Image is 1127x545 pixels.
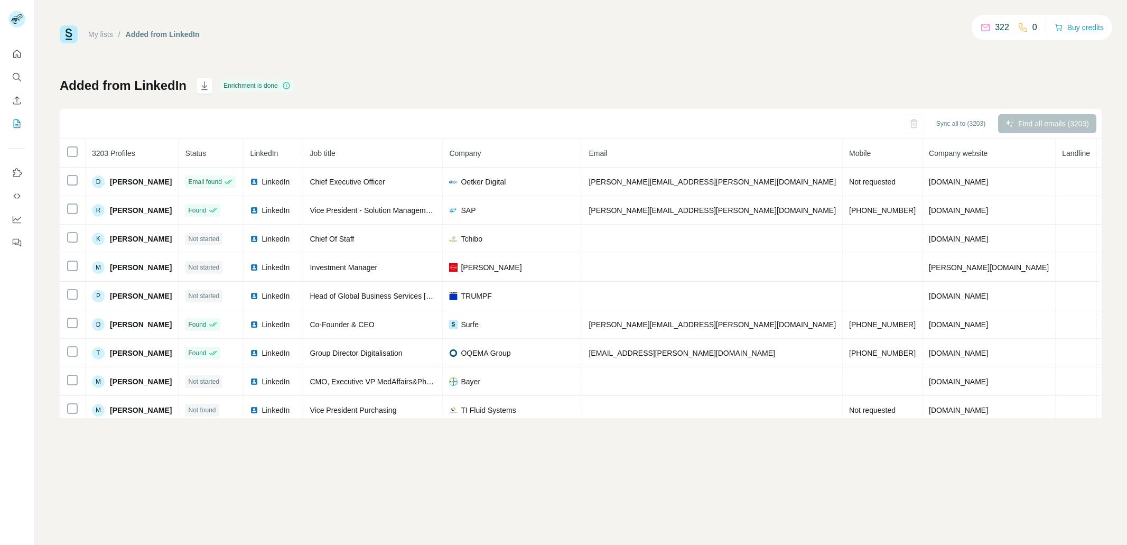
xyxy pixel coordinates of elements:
span: [PERSON_NAME] [110,234,172,244]
span: [PERSON_NAME][EMAIL_ADDRESS][PERSON_NAME][DOMAIN_NAME] [589,320,836,329]
span: Co-Founder & CEO [310,320,374,329]
img: LinkedIn logo [250,349,258,357]
span: [PERSON_NAME] [110,348,172,358]
span: Landline [1062,149,1090,158]
span: Not started [188,377,219,386]
span: [PERSON_NAME] [110,405,172,415]
span: Chief Executive Officer [310,178,385,186]
span: [PHONE_NUMBER] [849,206,916,215]
div: P [92,290,105,302]
span: Bayer [461,376,480,387]
button: Feedback [8,233,25,252]
span: OQEMA Group [461,348,510,358]
img: LinkedIn logo [250,263,258,272]
span: [DOMAIN_NAME] [929,235,988,243]
span: TI Fluid Systems [461,405,516,415]
div: M [92,404,105,417]
span: Mobile [849,149,871,158]
div: M [92,375,105,388]
span: [PERSON_NAME] [110,319,172,330]
span: Company website [929,149,988,158]
span: Found [188,348,206,358]
span: [PERSON_NAME][DOMAIN_NAME] [929,263,1049,272]
img: Surfe Logo [60,25,78,43]
span: LinkedIn [262,319,290,330]
span: LinkedIn [262,205,290,216]
a: My lists [88,30,113,39]
span: Group Director Digitalisation [310,349,402,357]
span: Not requested [849,406,896,414]
button: Enrich CSV [8,91,25,110]
img: LinkedIn logo [250,406,258,414]
span: Job title [310,149,335,158]
img: company-logo [449,235,458,243]
span: Company [449,149,481,158]
span: [DOMAIN_NAME] [929,320,988,329]
span: Sync all to (3203) [936,119,985,128]
img: LinkedIn logo [250,206,258,215]
span: Not started [188,263,219,272]
span: [DOMAIN_NAME] [929,406,988,414]
span: LinkedIn [262,405,290,415]
button: Use Surfe API [8,187,25,206]
span: 3203 Profiles [92,149,135,158]
span: LinkedIn [262,291,290,301]
p: 322 [995,21,1009,34]
span: LinkedIn [262,234,290,244]
img: LinkedIn logo [250,178,258,186]
span: SAP [461,205,476,216]
h1: Added from LinkedIn [60,77,187,94]
img: LinkedIn logo [250,377,258,386]
img: LinkedIn logo [250,235,258,243]
span: [PERSON_NAME] [110,376,172,387]
span: Not requested [849,178,896,186]
span: Investment Manager [310,263,377,272]
div: T [92,347,105,359]
span: [PHONE_NUMBER] [849,320,916,329]
span: Found [188,206,206,215]
img: company-logo [449,406,458,414]
li: / [118,29,120,40]
span: [PERSON_NAME][EMAIL_ADDRESS][PERSON_NAME][DOMAIN_NAME] [589,178,836,186]
span: Status [185,149,206,158]
span: [PERSON_NAME] [461,262,521,273]
span: [DOMAIN_NAME] [929,206,988,215]
span: Vice President - Solution Management for ERP, Finance and Digital Supply Chain [310,206,576,215]
div: M [92,261,105,274]
img: company-logo [449,292,458,300]
span: Chief Of Staff [310,235,354,243]
span: LinkedIn [262,262,290,273]
span: CMO, Executive VP MedAffairs&Pharmacovigilance, Member of Exec Committee of Bayer's Pharma Division [310,377,666,386]
span: Email [589,149,607,158]
img: company-logo [449,377,458,386]
span: Tchibo [461,234,482,244]
span: [PERSON_NAME] [110,291,172,301]
p: 0 [1032,21,1037,34]
span: [DOMAIN_NAME] [929,178,988,186]
span: [PERSON_NAME] [110,205,172,216]
span: LinkedIn [262,376,290,387]
span: [DOMAIN_NAME] [929,292,988,300]
span: LinkedIn [262,177,290,187]
span: Head of Global Business Services [GEOGRAPHIC_DATA] [310,292,500,300]
div: K [92,233,105,245]
span: [PHONE_NUMBER] [849,349,916,357]
img: company-logo [449,320,458,329]
span: Found [188,320,206,329]
div: Enrichment is done [220,79,294,92]
span: [PERSON_NAME][EMAIL_ADDRESS][PERSON_NAME][DOMAIN_NAME] [589,206,836,215]
span: Email found [188,177,221,187]
span: [EMAIL_ADDRESS][PERSON_NAME][DOMAIN_NAME] [589,349,775,357]
button: Use Surfe on LinkedIn [8,163,25,182]
span: Not started [188,291,219,301]
span: Not started [188,234,219,244]
span: Vice President Purchasing [310,406,396,414]
span: [DOMAIN_NAME] [929,377,988,386]
img: LinkedIn logo [250,292,258,300]
div: D [92,318,105,331]
span: Oetker Digital [461,177,506,187]
div: D [92,175,105,188]
span: [PERSON_NAME] [110,177,172,187]
span: [DOMAIN_NAME] [929,349,988,357]
button: Sync all to (3203) [929,116,993,132]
